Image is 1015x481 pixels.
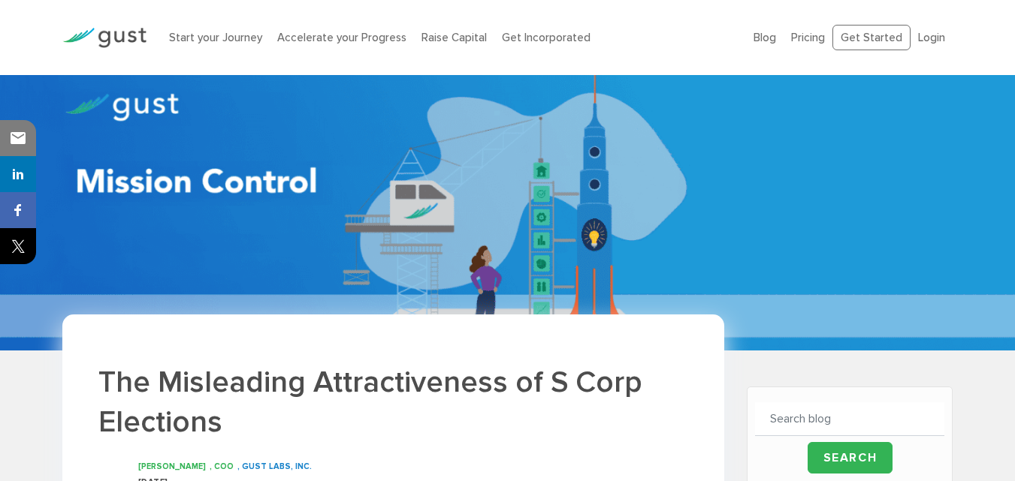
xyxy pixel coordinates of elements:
a: Get Incorporated [502,31,591,44]
a: Blog [754,31,776,44]
a: Login [918,31,945,44]
a: Get Started [832,25,911,51]
img: Gust Logo [62,28,147,48]
a: Pricing [791,31,825,44]
span: , GUST LABS, INC. [237,461,312,471]
span: , COO [210,461,234,471]
input: Search blog [755,402,944,436]
span: [PERSON_NAME] [138,461,206,471]
h1: The Misleading Attractiveness of S Corp Elections [98,362,689,442]
a: Raise Capital [421,31,487,44]
a: Accelerate your Progress [277,31,406,44]
input: Search [808,442,893,473]
a: Start your Journey [169,31,262,44]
